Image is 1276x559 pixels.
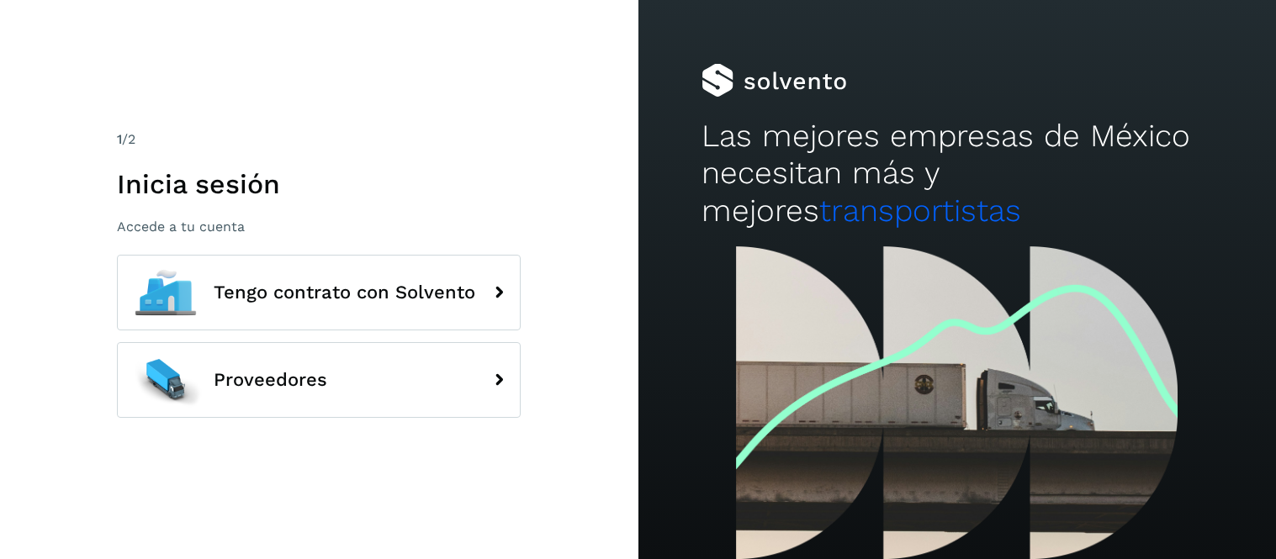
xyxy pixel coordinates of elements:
[117,129,521,150] div: /2
[702,118,1212,229] h2: Las mejores empresas de México necesitan más y mejores
[117,255,521,330] button: Tengo contrato con Solvento
[819,192,1021,229] span: transportistas
[117,168,521,200] h1: Inicia sesión
[117,131,122,147] span: 1
[214,282,475,303] span: Tengo contrato con Solvento
[214,370,327,390] span: Proveedores
[117,342,521,418] button: Proveedores
[117,219,521,235] p: Accede a tu cuenta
